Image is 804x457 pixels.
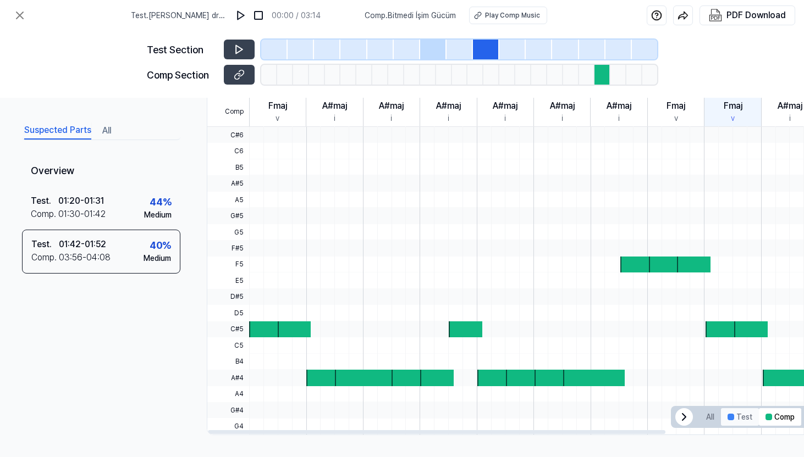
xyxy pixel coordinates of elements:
[58,194,104,208] div: 01:20 - 01:31
[724,99,742,113] div: Fmaj
[493,99,517,113] div: A#maj
[379,99,404,113] div: A#maj
[674,113,678,124] div: v
[365,10,456,21] span: Comp . Bitmedi İşim Gücüm
[147,42,217,57] div: Test Section
[207,272,249,288] span: E5
[207,305,249,321] span: D5
[268,99,287,113] div: Fmaj
[207,402,249,418] span: G#4
[550,99,575,113] div: A#maj
[235,10,246,21] img: play
[207,337,249,353] span: C5
[207,143,249,159] span: C6
[709,9,722,22] img: PDF Download
[102,122,111,140] button: All
[207,321,249,337] span: C#5
[59,251,111,264] div: 03:56 - 04:08
[207,386,249,402] span: A4
[207,289,249,305] span: D#5
[31,194,58,208] div: Test .
[207,175,249,191] span: A#5
[131,10,228,21] span: Test . [PERSON_NAME] drums
[700,408,721,426] button: All
[436,99,461,113] div: A#maj
[58,208,106,221] div: 01:30 - 01:42
[31,238,59,251] div: Test .
[789,113,791,124] div: i
[678,10,689,21] img: share
[618,113,620,124] div: i
[778,99,802,113] div: A#maj
[276,113,279,124] div: v
[207,208,249,224] span: G#5
[144,253,171,264] div: Medium
[272,10,321,21] div: 00:00 / 03:14
[31,251,59,264] div: Comp .
[731,113,735,124] div: v
[334,113,335,124] div: i
[322,99,347,113] div: A#maj
[207,257,249,272] span: F5
[22,155,180,187] div: Overview
[759,408,801,426] button: Comp
[561,113,563,124] div: i
[207,354,249,370] span: B4
[207,240,249,256] span: F#5
[207,418,249,434] span: G4
[726,8,786,23] div: PDF Download
[721,408,759,426] button: Test
[31,208,58,221] div: Comp .
[150,238,171,253] div: 40 %
[207,127,249,143] span: C#6
[651,10,662,21] img: help
[207,159,249,175] span: B5
[207,224,249,240] span: G5
[59,238,106,251] div: 01:42 - 01:52
[667,99,685,113] div: Fmaj
[24,122,91,140] button: Suspected Parts
[150,194,172,209] div: 44 %
[707,6,788,25] button: PDF Download
[207,97,249,127] span: Comp
[253,10,264,21] img: stop
[504,113,506,124] div: i
[485,10,540,20] div: Play Comp Music
[448,113,449,124] div: i
[207,370,249,386] span: A#4
[144,209,172,221] div: Medium
[607,99,631,113] div: A#maj
[390,113,392,124] div: i
[207,192,249,208] span: A5
[147,68,217,82] div: Comp Section
[469,7,547,24] button: Play Comp Music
